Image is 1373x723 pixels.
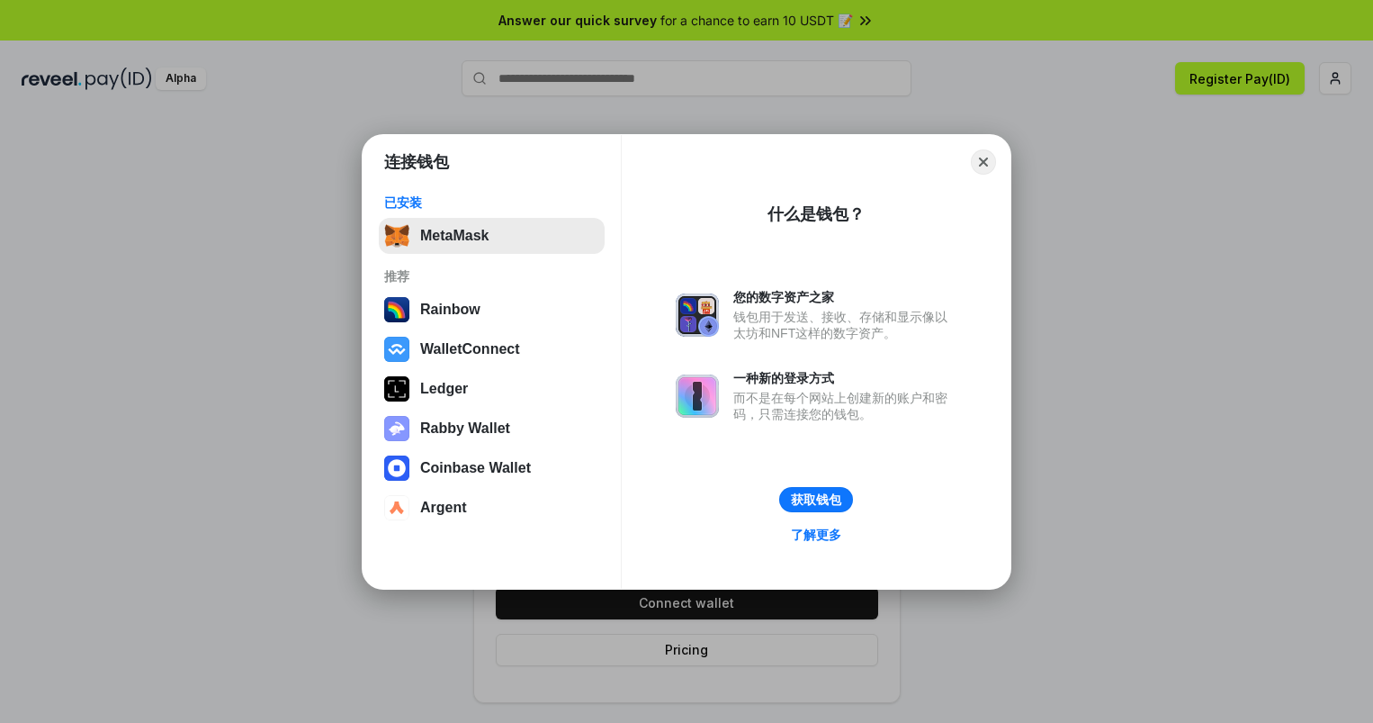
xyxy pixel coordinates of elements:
button: Close [971,149,996,175]
img: svg+xml,%3Csvg%20width%3D%2228%22%20height%3D%2228%22%20viewBox%3D%220%200%2028%2028%22%20fill%3D... [384,337,409,362]
button: Rabby Wallet [379,411,605,447]
img: svg+xml,%3Csvg%20xmlns%3D%22http%3A%2F%2Fwww.w3.org%2F2000%2Fsvg%22%20fill%3D%22none%22%20viewBox... [676,294,719,337]
div: 而不是在每个网站上创建新的账户和密码，只需连接您的钱包。 [733,390,956,422]
img: svg+xml,%3Csvg%20width%3D%2228%22%20height%3D%2228%22%20viewBox%3D%220%200%2028%2028%22%20fill%3D... [384,456,409,481]
img: svg+xml,%3Csvg%20xmlns%3D%22http%3A%2F%2Fwww.w3.org%2F2000%2Fsvg%22%20fill%3D%22none%22%20viewBox... [384,416,409,441]
div: 了解更多 [791,527,841,543]
div: 什么是钱包？ [767,203,865,225]
div: 您的数字资产之家 [733,289,956,305]
div: 钱包用于发送、接收、存储和显示像以太坊和NFT这样的数字资产。 [733,309,956,341]
div: MetaMask [420,228,489,244]
button: Coinbase Wallet [379,450,605,486]
a: 了解更多 [780,523,852,547]
div: Rabby Wallet [420,420,510,437]
div: Rainbow [420,302,480,318]
div: 获取钱包 [791,492,841,508]
img: svg+xml,%3Csvg%20fill%3D%22none%22%20height%3D%2233%22%20viewBox%3D%220%200%2035%2033%22%20width%... [384,223,409,249]
h1: 连接钱包 [384,151,449,173]
div: WalletConnect [420,341,520,357]
button: Rainbow [379,292,605,328]
div: 推荐 [384,268,599,285]
button: Argent [379,490,605,526]
button: Ledger [379,371,605,407]
div: Argent [420,500,467,516]
div: 一种新的登录方式 [733,370,956,386]
div: 已安装 [384,194,599,211]
button: 获取钱包 [779,487,853,512]
button: WalletConnect [379,331,605,367]
div: Ledger [420,381,468,397]
img: svg+xml,%3Csvg%20width%3D%22120%22%20height%3D%22120%22%20viewBox%3D%220%200%20120%20120%22%20fil... [384,297,409,322]
button: MetaMask [379,218,605,254]
img: svg+xml,%3Csvg%20xmlns%3D%22http%3A%2F%2Fwww.w3.org%2F2000%2Fsvg%22%20width%3D%2228%22%20height%3... [384,376,409,402]
div: Coinbase Wallet [420,460,531,476]
img: svg+xml,%3Csvg%20xmlns%3D%22http%3A%2F%2Fwww.w3.org%2F2000%2Fsvg%22%20fill%3D%22none%22%20viewBox... [676,375,719,418]
img: svg+xml,%3Csvg%20width%3D%2228%22%20height%3D%2228%22%20viewBox%3D%220%200%2028%2028%22%20fill%3D... [384,495,409,520]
